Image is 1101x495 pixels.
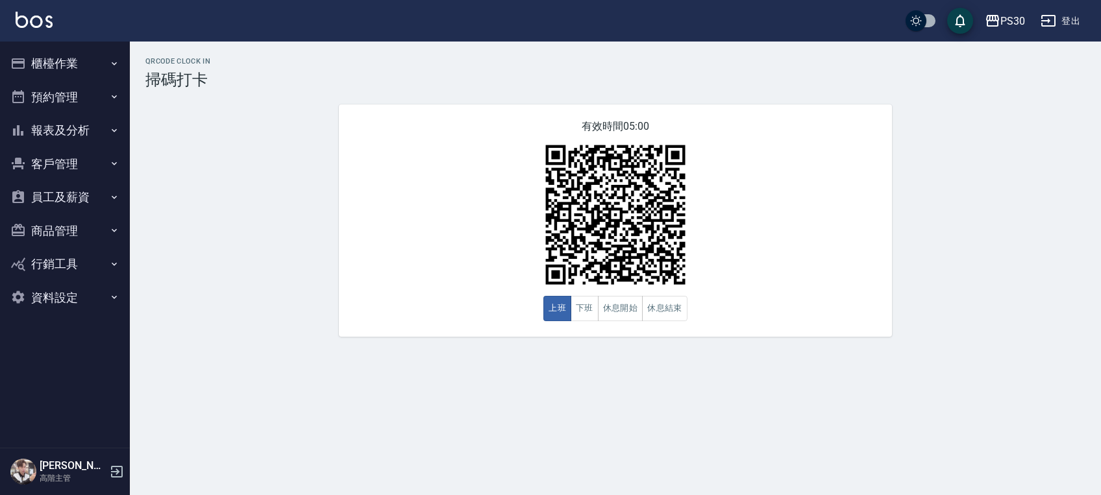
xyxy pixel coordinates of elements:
[5,114,125,147] button: 報表及分析
[10,459,36,485] img: Person
[543,296,571,321] button: 上班
[5,247,125,281] button: 行銷工具
[40,472,106,484] p: 高階主管
[5,214,125,248] button: 商品管理
[598,296,643,321] button: 休息開始
[5,147,125,181] button: 客戶管理
[145,71,1085,89] h3: 掃碼打卡
[947,8,973,34] button: save
[5,80,125,114] button: 預約管理
[5,180,125,214] button: 員工及薪資
[1000,13,1025,29] div: PS30
[40,459,106,472] h5: [PERSON_NAME]
[642,296,687,321] button: 休息結束
[571,296,599,321] button: 下班
[339,104,892,337] div: 有效時間 05:00
[5,281,125,315] button: 資料設定
[5,47,125,80] button: 櫃檯作業
[16,12,53,28] img: Logo
[980,8,1030,34] button: PS30
[145,57,1085,66] h2: QRcode Clock In
[1035,9,1085,33] button: 登出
